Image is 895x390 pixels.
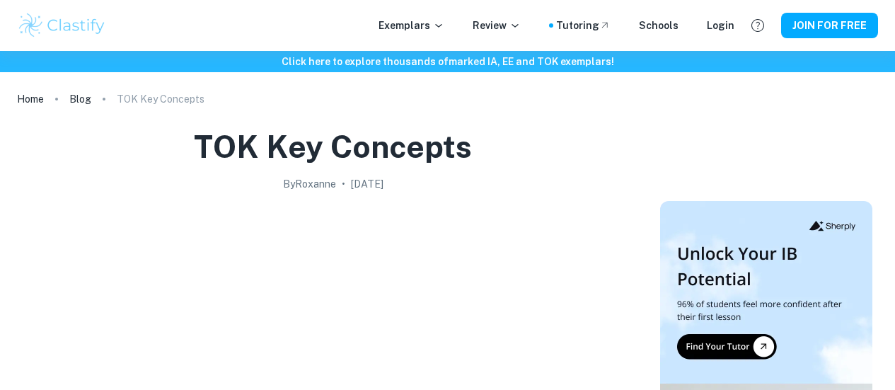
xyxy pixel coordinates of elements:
[17,11,107,40] img: Clastify logo
[379,18,444,33] p: Exemplars
[746,13,770,38] button: Help and Feedback
[69,89,91,109] a: Blog
[556,18,611,33] a: Tutoring
[473,18,521,33] p: Review
[351,176,383,192] h2: [DATE]
[342,176,345,192] p: •
[17,89,44,109] a: Home
[781,13,878,38] button: JOIN FOR FREE
[194,126,472,168] h1: TOK Key Concepts
[707,18,734,33] a: Login
[283,176,336,192] h2: By Roxanne
[117,91,204,107] p: TOK Key Concepts
[3,54,892,69] h6: Click here to explore thousands of marked IA, EE and TOK exemplars !
[639,18,679,33] a: Schools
